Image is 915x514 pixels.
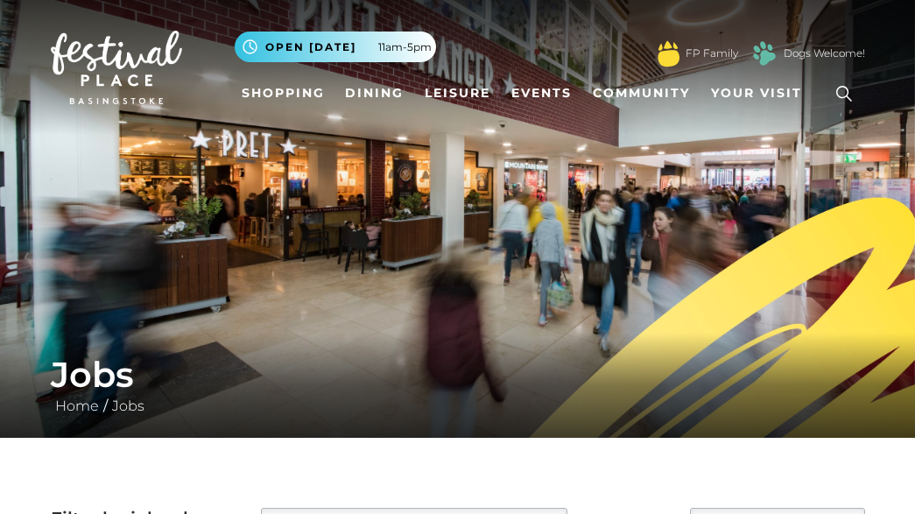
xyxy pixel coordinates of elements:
[378,39,432,55] span: 11am-5pm
[108,398,149,414] a: Jobs
[265,39,356,55] span: Open [DATE]
[38,354,878,417] div: /
[686,46,738,61] a: FP Family
[784,46,865,61] a: Dogs Welcome!
[586,77,697,109] a: Community
[235,77,332,109] a: Shopping
[418,77,497,109] a: Leisure
[504,77,579,109] a: Events
[704,77,818,109] a: Your Visit
[711,84,802,102] span: Your Visit
[338,77,411,109] a: Dining
[51,354,865,396] h1: Jobs
[51,398,103,414] a: Home
[235,32,436,62] button: Open [DATE] 11am-5pm
[51,31,182,104] img: Festival Place Logo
